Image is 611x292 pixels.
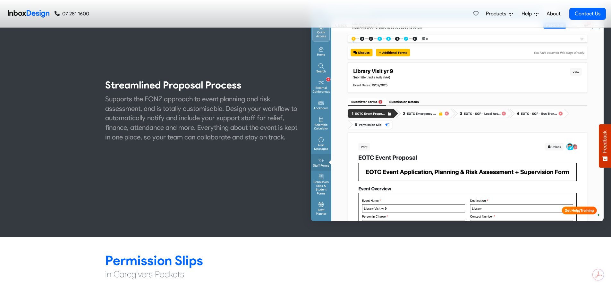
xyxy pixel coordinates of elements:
[602,130,608,153] span: Feedback
[569,8,606,20] a: Contact Us
[55,10,89,18] a: 07 281 1600
[105,252,506,269] h2: Permission Slips
[486,10,509,18] span: Products
[483,7,515,20] a: Products
[522,10,534,18] span: Help
[599,124,611,168] button: Feedback - Show survey
[105,269,506,280] h4: in Caregivers Pockets
[545,7,562,20] a: About
[519,7,541,20] a: Help
[105,79,301,92] h3: Streamlined Proposal Process
[105,94,301,142] h5: Supports the EONZ approach to event planning and risk assessment, and is totally customisable. De...
[310,2,604,221] img: streamlined_proposal_process.png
